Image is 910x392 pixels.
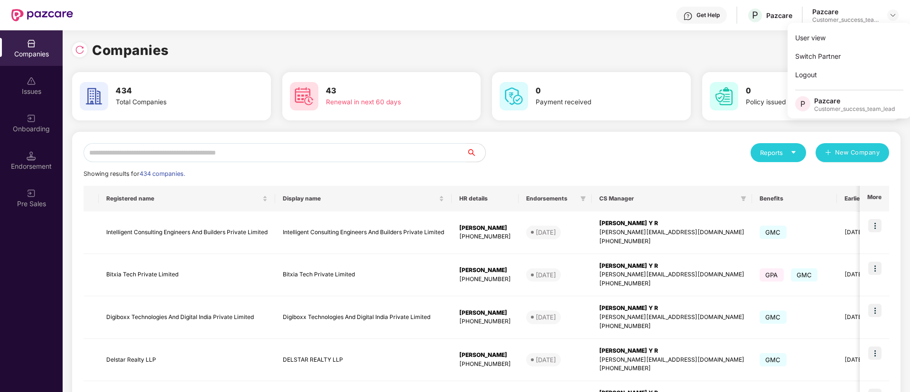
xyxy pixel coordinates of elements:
[599,262,744,271] div: [PERSON_NAME] Y R
[290,82,318,110] img: svg+xml;base64,PHN2ZyB4bWxucz0iaHR0cDovL3d3dy53My5vcmcvMjAwMC9zdmciIHdpZHRoPSI2MCIgaGVpZ2h0PSI2MC...
[766,11,792,20] div: Pazcare
[275,296,452,339] td: Digiboxx Technologies And Digital India Private Limited
[526,195,576,202] span: Endorsements
[99,186,275,211] th: Registered name
[837,254,898,297] td: [DATE]
[868,262,882,275] img: icon
[752,9,758,21] span: P
[837,296,898,339] td: [DATE]
[500,82,528,110] img: svg+xml;base64,PHN2ZyB4bWxucz0iaHR0cDovL3d3dy53My5vcmcvMjAwMC9zdmciIHdpZHRoPSI2MCIgaGVpZ2h0PSI2MC...
[275,254,452,297] td: Bitxia Tech Private Limited
[599,364,744,373] div: [PHONE_NUMBER]
[889,11,897,19] img: svg+xml;base64,PHN2ZyBpZD0iRHJvcGRvd24tMzJ4MzIiIHhtbG5zPSJodHRwOi8vd3d3LnczLm9yZy8yMDAwL3N2ZyIgd2...
[84,170,185,177] span: Showing results for
[326,97,446,108] div: Renewal in next 60 days
[812,16,879,24] div: Customer_success_team_lead
[459,309,511,318] div: [PERSON_NAME]
[760,226,787,239] span: GMC
[92,40,169,61] h1: Companies
[536,85,655,97] h3: 0
[459,317,511,326] div: [PHONE_NUMBER]
[599,304,744,313] div: [PERSON_NAME] Y R
[99,211,275,254] td: Intelligent Consulting Engineers And Builders Private Limited
[760,148,797,157] div: Reports
[80,82,108,110] img: svg+xml;base64,PHN2ZyB4bWxucz0iaHR0cDovL3d3dy53My5vcmcvMjAwMC9zdmciIHdpZHRoPSI2MCIgaGVpZ2h0PSI2MC...
[599,270,744,279] div: [PERSON_NAME][EMAIL_ADDRESS][DOMAIN_NAME]
[116,97,235,108] div: Total Companies
[599,346,744,356] div: [PERSON_NAME] Y R
[27,76,36,86] img: svg+xml;base64,PHN2ZyBpZD0iSXNzdWVzX2Rpc2FibGVkIiB4bWxucz0iaHR0cDovL3d3dy53My5vcmcvMjAwMC9zdmciIH...
[599,279,744,288] div: [PHONE_NUMBER]
[578,193,588,204] span: filter
[790,149,797,155] span: caret-down
[868,219,882,232] img: icon
[326,85,446,97] h3: 43
[752,186,837,211] th: Benefits
[837,186,898,211] th: Earliest Renewal
[536,97,655,108] div: Payment received
[99,339,275,382] td: Delstar Realty LLP
[739,193,748,204] span: filter
[696,11,720,19] div: Get Help
[459,360,511,369] div: [PHONE_NUMBER]
[27,114,36,123] img: svg+xml;base64,PHN2ZyB3aWR0aD0iMjAiIGhlaWdodD0iMjAiIHZpZXdCb3g9IjAgMCAyMCAyMCIgZmlsbD0ibm9uZSIgeG...
[27,39,36,48] img: svg+xml;base64,PHN2ZyBpZD0iQ29tcGFuaWVzIiB4bWxucz0iaHR0cDovL3d3dy53My5vcmcvMjAwMC9zdmciIHdpZHRoPS...
[760,268,784,282] span: GPA
[760,310,787,324] span: GMC
[27,151,36,161] img: svg+xml;base64,PHN2ZyB3aWR0aD0iMTQuNSIgaGVpZ2h0PSIxNC41IiB2aWV3Qm94PSIwIDAgMTYgMTYiIGZpbGw9Im5vbm...
[459,351,511,360] div: [PERSON_NAME]
[459,232,511,241] div: [PHONE_NUMBER]
[812,7,879,16] div: Pazcare
[741,196,746,201] span: filter
[275,339,452,382] td: DELSTAR REALTY LLP
[139,170,185,177] span: 434 companies.
[27,189,36,198] img: svg+xml;base64,PHN2ZyB3aWR0aD0iMjAiIGhlaWdodD0iMjAiIHZpZXdCb3g9IjAgMCAyMCAyMCIgZmlsbD0ibm9uZSIgeG...
[814,105,895,113] div: Customer_success_team_lead
[536,270,556,280] div: [DATE]
[825,149,831,157] span: plus
[459,275,511,284] div: [PHONE_NUMBER]
[710,82,738,110] img: svg+xml;base64,PHN2ZyB4bWxucz0iaHR0cDovL3d3dy53My5vcmcvMjAwMC9zdmciIHdpZHRoPSI2MCIgaGVpZ2h0PSI2MC...
[106,195,260,202] span: Registered name
[800,98,805,109] span: P
[536,312,556,322] div: [DATE]
[816,143,889,162] button: plusNew Company
[868,304,882,317] img: icon
[599,356,744,365] div: [PERSON_NAME][EMAIL_ADDRESS][DOMAIN_NAME]
[452,186,519,211] th: HR details
[837,339,898,382] td: [DATE]
[599,219,744,228] div: [PERSON_NAME] Y R
[599,195,737,202] span: CS Manager
[536,355,556,365] div: [DATE]
[466,143,486,162] button: search
[466,149,485,156] span: search
[746,97,865,108] div: Policy issued
[599,313,744,322] div: [PERSON_NAME][EMAIL_ADDRESS][DOMAIN_NAME]
[459,266,511,275] div: [PERSON_NAME]
[683,11,693,21] img: svg+xml;base64,PHN2ZyBpZD0iSGVscC0zMngzMiIgeG1sbnM9Imh0dHA6Ly93d3cudzMub3JnLzIwMDAvc3ZnIiB3aWR0aD...
[814,96,895,105] div: Pazcare
[116,85,235,97] h3: 434
[760,353,787,366] span: GMC
[536,228,556,237] div: [DATE]
[599,322,744,331] div: [PHONE_NUMBER]
[99,296,275,339] td: Digiboxx Technologies And Digital India Private Limited
[275,186,452,211] th: Display name
[791,268,818,282] span: GMC
[746,85,865,97] h3: 0
[75,45,84,55] img: svg+xml;base64,PHN2ZyBpZD0iUmVsb2FkLTMyeDMyIiB4bWxucz0iaHR0cDovL3d3dy53My5vcmcvMjAwMC9zdmciIHdpZH...
[599,228,744,237] div: [PERSON_NAME][EMAIL_ADDRESS][DOMAIN_NAME]
[459,224,511,233] div: [PERSON_NAME]
[580,196,586,201] span: filter
[11,9,73,21] img: New Pazcare Logo
[860,186,889,211] th: More
[275,211,452,254] td: Intelligent Consulting Engineers And Builders Private Limited
[599,237,744,246] div: [PHONE_NUMBER]
[99,254,275,297] td: Bitxia Tech Private Limited
[837,211,898,254] td: [DATE]
[283,195,437,202] span: Display name
[868,346,882,360] img: icon
[835,148,880,157] span: New Company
